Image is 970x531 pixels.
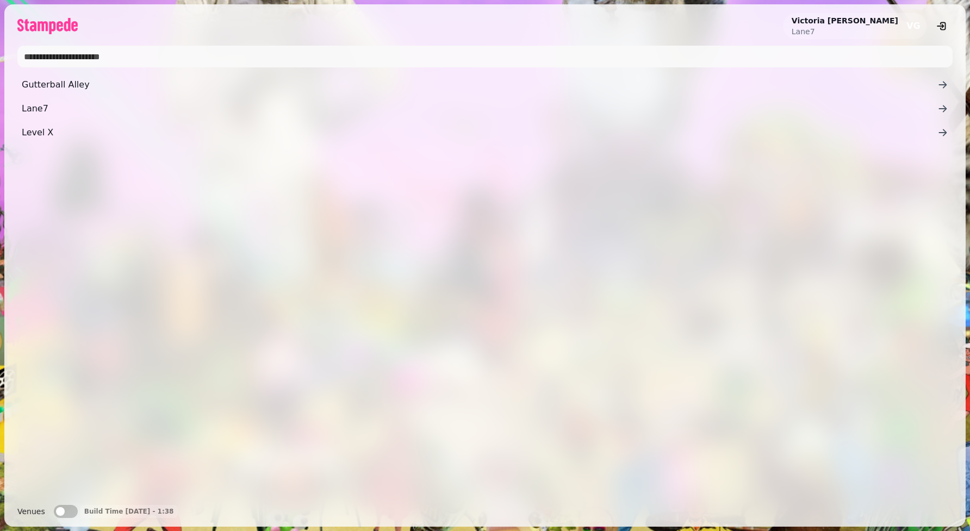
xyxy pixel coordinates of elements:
span: Lane7 [22,102,937,115]
a: Lane7 [17,98,953,120]
p: Lane7 [792,26,898,37]
a: Level X [17,122,953,143]
img: logo [17,18,78,34]
h2: Victoria [PERSON_NAME] [792,15,898,26]
button: logout [931,15,953,37]
span: VG [906,22,921,30]
label: Venues [17,505,45,518]
p: Build Time [DATE] - 1:38 [84,507,174,516]
span: Gutterball Alley [22,78,937,91]
a: Gutterball Alley [17,74,953,96]
span: Level X [22,126,937,139]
